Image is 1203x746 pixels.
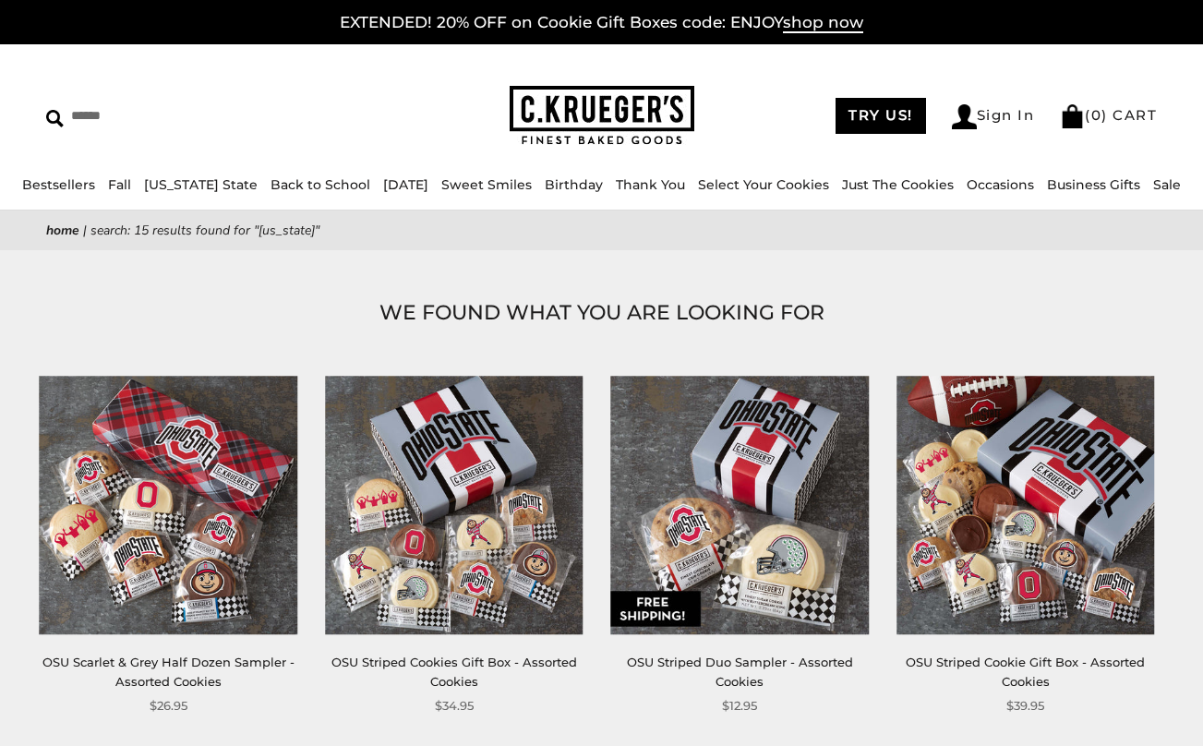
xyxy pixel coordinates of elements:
[906,655,1145,689] a: OSU Striped Cookie Gift Box - Assorted Cookies
[383,176,428,193] a: [DATE]
[331,655,577,689] a: OSU Striped Cookies Gift Box - Assorted Cookies
[1047,176,1140,193] a: Business Gifts
[952,104,977,129] img: Account
[271,176,370,193] a: Back to School
[1091,106,1102,124] span: 0
[90,222,319,239] span: Search: 15 results found for "[US_STATE]"
[144,176,258,193] a: [US_STATE] State
[150,696,187,716] span: $26.95
[842,176,954,193] a: Just The Cookies
[46,222,79,239] a: Home
[783,13,863,33] span: shop now
[22,176,95,193] a: Bestsellers
[610,376,868,633] img: OSU Striped Duo Sampler - Assorted Cookies
[83,222,87,239] span: |
[952,104,1035,129] a: Sign In
[435,696,474,716] span: $34.95
[1006,696,1044,716] span: $39.95
[108,176,131,193] a: Fall
[896,376,1154,633] img: OSU Striped Cookie Gift Box - Assorted Cookies
[1153,176,1181,193] a: Sale
[967,176,1034,193] a: Occasions
[722,696,757,716] span: $12.95
[74,296,1129,330] h1: WE FOUND WHAT YOU ARE LOOKING FOR
[510,86,694,146] img: C.KRUEGER'S
[40,376,297,633] img: OSU Scarlet & Grey Half Dozen Sampler - Assorted Cookies
[46,110,64,127] img: Search
[46,102,302,130] input: Search
[340,13,863,33] a: EXTENDED! 20% OFF on Cookie Gift Boxes code: ENJOYshop now
[627,655,853,689] a: OSU Striped Duo Sampler - Assorted Cookies
[46,220,1157,241] nav: breadcrumbs
[836,98,926,134] a: TRY US!
[616,176,685,193] a: Thank You
[545,176,603,193] a: Birthday
[698,176,829,193] a: Select Your Cookies
[1060,104,1085,128] img: Bag
[441,176,532,193] a: Sweet Smiles
[42,655,295,689] a: OSU Scarlet & Grey Half Dozen Sampler - Assorted Cookies
[325,376,583,633] img: OSU Striped Cookies Gift Box - Assorted Cookies
[1060,106,1157,124] a: (0) CART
